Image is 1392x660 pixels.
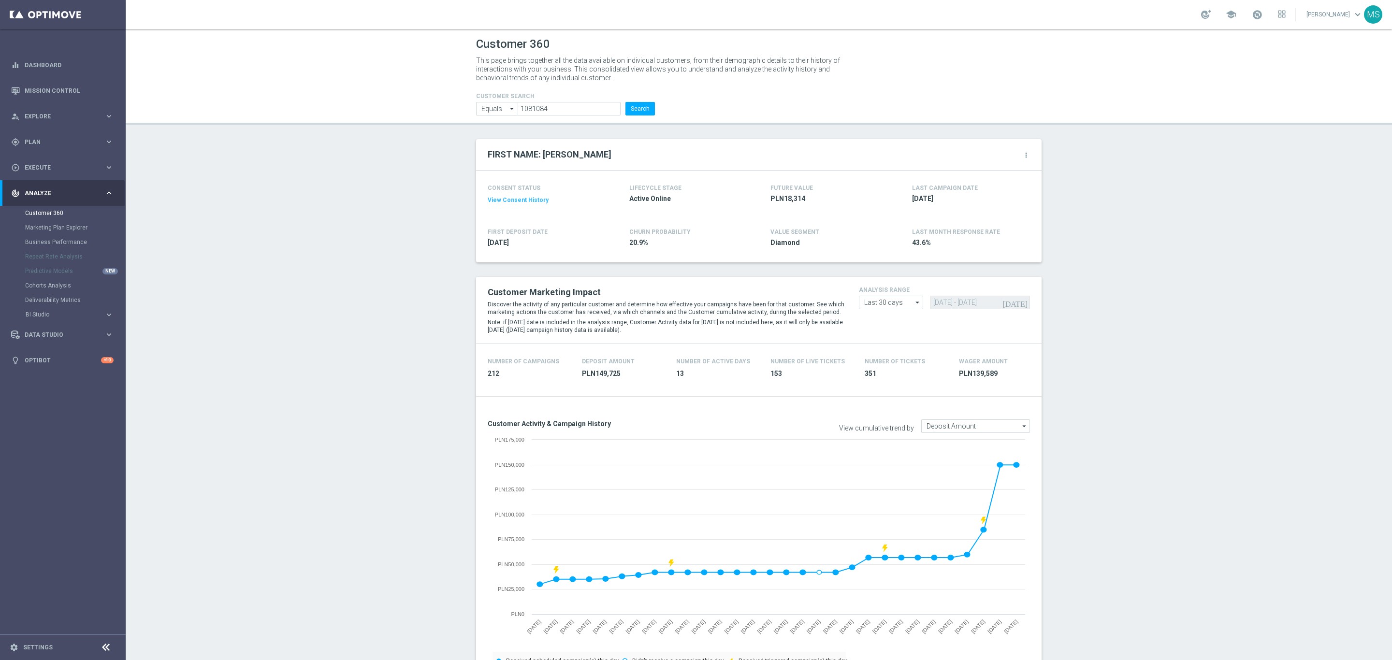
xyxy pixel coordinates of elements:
[1226,9,1236,20] span: school
[839,618,855,634] text: [DATE]
[865,358,925,365] h4: Number Of Tickets
[11,164,114,172] button: play_circle_outline Execute keyboard_arrow_right
[912,229,1000,235] span: LAST MONTH RESPONSE RATE
[912,194,1025,203] span: 2025-09-23
[657,618,673,634] text: [DATE]
[855,618,871,634] text: [DATE]
[1022,151,1030,159] i: more_vert
[104,137,114,146] i: keyboard_arrow_right
[674,618,690,634] text: [DATE]
[25,165,104,171] span: Execute
[676,369,759,378] span: 13
[629,229,691,235] span: CHURN PROBABILITY
[488,229,548,235] h4: FIRST DEPOSIT DATE
[770,369,853,378] span: 153
[865,369,947,378] span: 351
[641,618,657,634] text: [DATE]
[25,238,101,246] a: Business Performance
[25,190,104,196] span: Analyze
[986,618,1002,634] text: [DATE]
[11,138,20,146] i: gps_fixed
[104,188,114,198] i: keyboard_arrow_right
[937,618,953,634] text: [DATE]
[11,112,104,121] div: Explore
[921,618,937,634] text: [DATE]
[25,235,125,249] div: Business Performance
[102,268,118,274] div: NEW
[11,78,114,103] div: Mission Control
[476,93,655,100] h4: CUSTOMER SEARCH
[542,618,558,634] text: [DATE]
[495,512,524,517] text: PLN100,000
[488,369,570,378] span: 212
[488,358,559,365] h4: Number of Campaigns
[25,264,125,278] div: Predictive Models
[629,238,742,247] span: 20.9%
[25,293,125,307] div: Deliverability Metrics
[11,189,20,198] i: track_changes
[859,287,1030,293] h4: analysis range
[770,185,813,191] h4: FUTURE VALUE
[707,618,723,634] text: [DATE]
[11,61,114,69] div: equalizer Dashboard
[11,112,20,121] i: person_search
[11,330,104,339] div: Data Studio
[629,194,742,203] span: Active Online
[488,301,844,316] p: Discover the activity of any particular customer and determine how effective your campaigns have ...
[723,618,739,634] text: [DATE]
[756,618,772,634] text: [DATE]
[582,358,635,365] h4: Deposit Amount
[11,347,114,373] div: Optibot
[11,87,114,95] button: Mission Control
[11,356,20,365] i: lightbulb
[11,331,114,339] button: Data Studio keyboard_arrow_right
[495,462,524,468] text: PLN150,000
[959,358,1008,365] h4: Wager Amount
[488,185,601,191] h4: CONSENT STATUS
[839,424,914,432] label: View cumulative trend by
[25,209,101,217] a: Customer 360
[773,618,789,634] text: [DATE]
[488,287,844,298] h2: Customer Marketing Impact
[495,437,524,443] text: PLN175,000
[526,618,542,634] text: [DATE]
[518,102,621,115] input: Enter CID, Email, name or phone
[104,330,114,339] i: keyboard_arrow_right
[476,102,518,115] input: Enter CID, Email, name or phone
[25,347,101,373] a: Optibot
[11,357,114,364] button: lightbulb Optibot +10
[495,487,524,492] text: PLN125,000
[25,224,101,231] a: Marketing Plan Explorer
[954,618,970,634] text: [DATE]
[559,618,575,634] text: [DATE]
[25,332,104,338] span: Data Studio
[575,618,591,634] text: [DATE]
[625,102,655,115] button: Search
[476,56,848,82] p: This page brings together all the data available on individual customers, from their demographic ...
[690,618,706,634] text: [DATE]
[25,78,114,103] a: Mission Control
[23,645,53,650] a: Settings
[104,310,114,319] i: keyboard_arrow_right
[1020,420,1029,432] i: arrow_drop_down
[10,643,18,652] i: settings
[25,114,104,119] span: Explore
[11,189,114,197] div: track_changes Analyze keyboard_arrow_right
[11,113,114,120] button: person_search Explore keyboard_arrow_right
[25,311,114,318] button: BI Studio keyboard_arrow_right
[488,419,752,428] h3: Customer Activity & Campaign History
[770,194,884,203] span: PLN18,314
[1364,5,1382,24] div: MS
[970,618,986,634] text: [DATE]
[11,138,114,146] button: gps_fixed Plan keyboard_arrow_right
[507,102,517,115] i: arrow_drop_down
[488,318,844,334] p: Note: if [DATE] date is included in the analysis range, Customer Activity data for [DATE] is not ...
[25,282,101,289] a: Cohorts Analysis
[25,52,114,78] a: Dashboard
